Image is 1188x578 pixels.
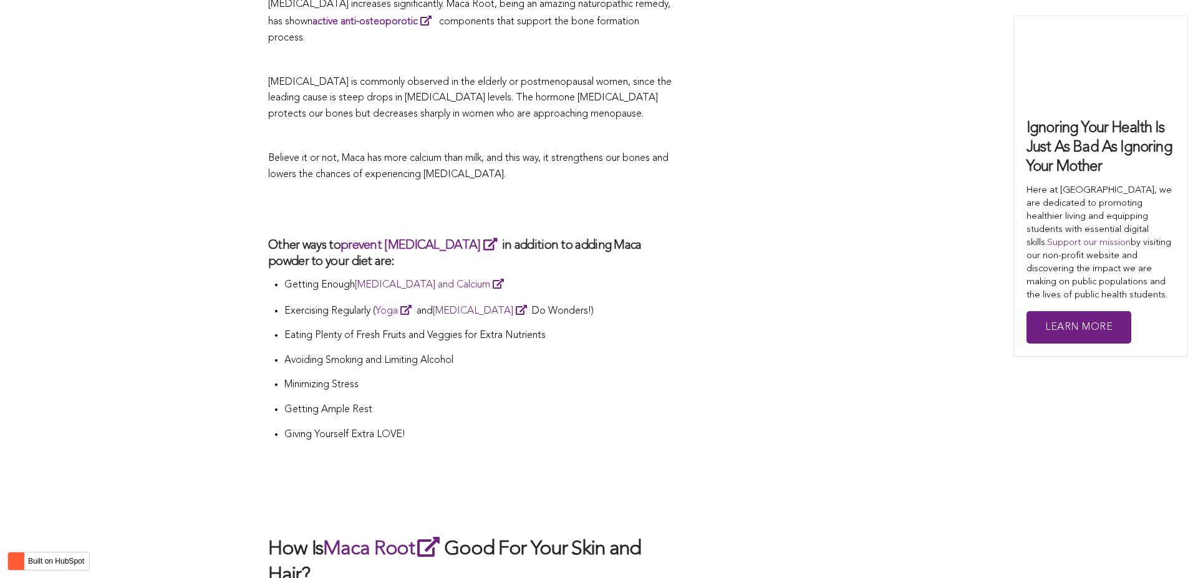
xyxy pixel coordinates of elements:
p: Avoiding Smoking and Limiting Alcohol [284,353,674,369]
p: Giving Yourself Extra LOVE! [284,427,674,443]
span: [MEDICAL_DATA] is commonly observed in the elderly or postmenopausal women, since the leading cau... [268,77,672,119]
a: prevent [MEDICAL_DATA] [340,239,502,252]
span: Believe it or not, Maca has more calcium than milk, and this way, it strengthens our bones and lo... [268,153,669,180]
a: [MEDICAL_DATA] [433,306,532,316]
p: Exercising Regularly ( and Do Wonders!) [284,302,674,320]
p: Minimizing Stress [284,377,674,393]
p: Eating Plenty of Fresh Fruits and Veggies for Extra Nutrients [284,328,674,344]
p: Getting Ample Rest [284,402,674,418]
iframe: Chat Widget [1126,518,1188,578]
a: Yoga [375,306,417,316]
a: [MEDICAL_DATA] and Calcium [355,280,509,290]
label: Built on HubSpot [23,553,89,569]
h3: Other ways to in addition to adding Maca powder to your diet are: [268,236,674,270]
img: HubSpot sprocket logo [8,554,23,569]
p: Getting Enough [284,276,674,294]
a: Learn More [1026,311,1131,344]
a: active anti-osteoporotic [312,17,437,27]
a: Maca Root [323,539,444,559]
button: Built on HubSpot [7,552,90,571]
